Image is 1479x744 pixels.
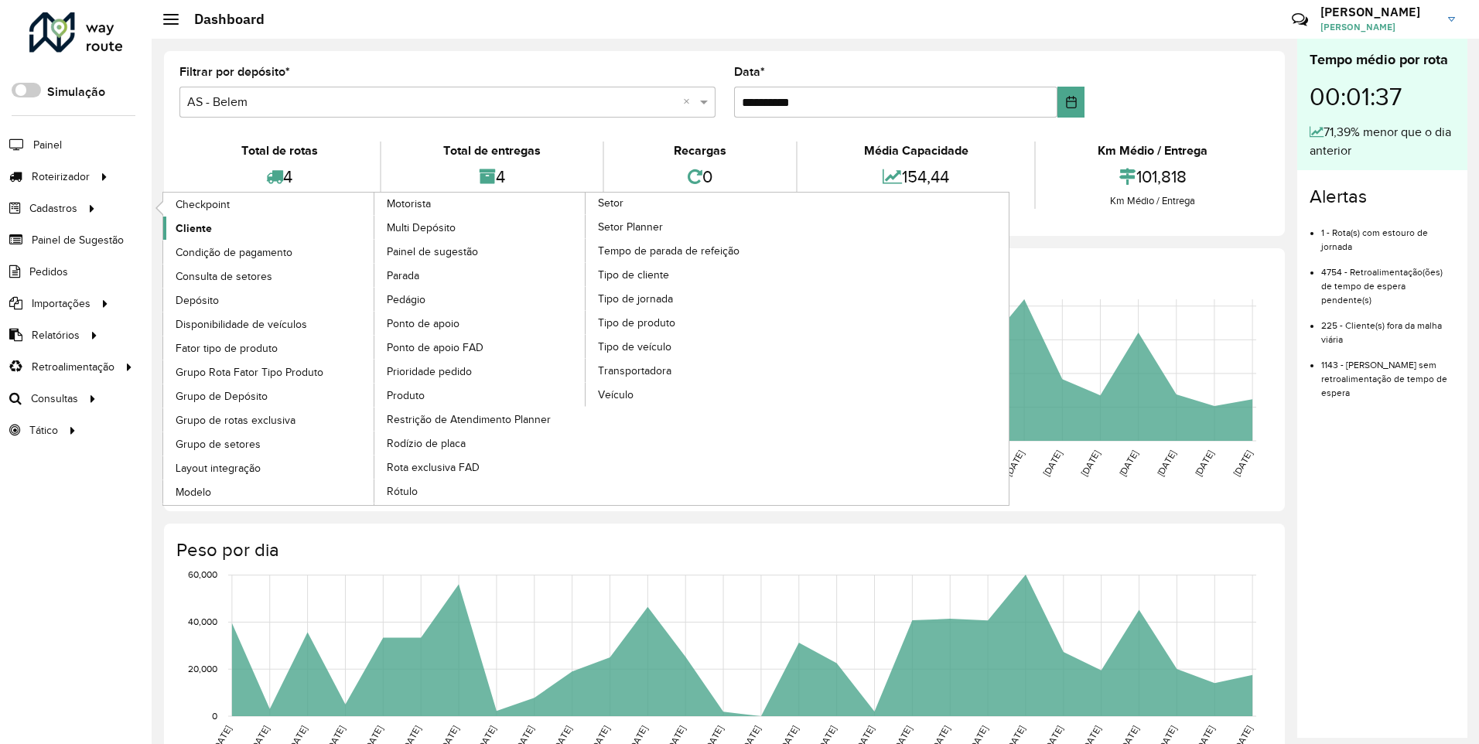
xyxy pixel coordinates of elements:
[598,339,671,355] span: Tipo de veículo
[1321,214,1455,254] li: 1 - Rota(s) com estouro de jornada
[163,217,375,240] a: Cliente
[1040,193,1266,209] div: Km Médio / Entrega
[598,219,663,235] span: Setor Planner
[1283,3,1317,36] a: Contato Rápido
[387,340,483,356] span: Ponto de apoio FAD
[586,335,798,358] a: Tipo de veículo
[176,316,307,333] span: Disponibilidade de veículos
[387,268,419,284] span: Parada
[1079,449,1102,478] text: [DATE]
[176,460,261,476] span: Layout integração
[374,216,586,239] a: Multi Depósito
[586,311,798,334] a: Tipo de produto
[163,384,375,408] a: Grupo de Depósito
[163,336,375,360] a: Fator tipo de produto
[801,142,1030,160] div: Média Capacidade
[598,195,623,211] span: Setor
[1231,449,1254,478] text: [DATE]
[385,160,599,193] div: 4
[1321,254,1455,307] li: 4754 - Retroalimentação(ões) de tempo de espera pendente(s)
[32,232,124,248] span: Painel de Sugestão
[176,539,1269,561] h4: Peso por dia
[1155,449,1177,478] text: [DATE]
[32,327,80,343] span: Relatórios
[387,244,478,260] span: Painel de sugestão
[1057,87,1084,118] button: Choose Date
[163,480,375,503] a: Modelo
[387,483,418,500] span: Rótulo
[374,288,586,311] a: Pedágio
[183,160,376,193] div: 4
[176,412,295,428] span: Grupo de rotas exclusiva
[163,456,375,480] a: Layout integração
[374,456,586,479] a: Rota exclusiva FAD
[32,359,114,375] span: Retroalimentação
[176,484,211,500] span: Modelo
[179,63,290,81] label: Filtrar por depósito
[586,383,798,406] a: Veículo
[683,93,696,111] span: Clear all
[387,292,425,308] span: Pedágio
[176,268,272,285] span: Consulta de setores
[1040,142,1266,160] div: Km Médio / Entrega
[608,142,793,160] div: Recargas
[387,459,480,476] span: Rota exclusiva FAD
[163,193,375,216] a: Checkpoint
[387,220,456,236] span: Multi Depósito
[176,196,230,213] span: Checkpoint
[387,387,425,404] span: Produto
[163,193,586,505] a: Motorista
[1320,20,1436,34] span: [PERSON_NAME]
[374,408,586,431] a: Restrição de Atendimento Planner
[32,169,90,185] span: Roteirizador
[29,422,58,439] span: Tático
[163,312,375,336] a: Disponibilidade de veículos
[1041,449,1064,478] text: [DATE]
[387,316,459,332] span: Ponto de apoio
[176,220,212,237] span: Cliente
[47,83,105,101] label: Simulação
[598,387,634,403] span: Veículo
[385,142,599,160] div: Total de entregas
[374,480,586,503] a: Rótulo
[387,196,431,212] span: Motorista
[598,315,675,331] span: Tipo de produto
[29,264,68,280] span: Pedidos
[598,291,673,307] span: Tipo de jornada
[188,617,217,627] text: 40,000
[374,193,798,505] a: Setor
[801,160,1030,193] div: 154,44
[29,200,77,217] span: Cadastros
[1310,186,1455,208] h4: Alertas
[1321,307,1455,346] li: 225 - Cliente(s) fora da malha viária
[586,359,798,382] a: Transportadora
[374,336,586,359] a: Ponto de apoio FAD
[608,160,793,193] div: 0
[734,63,765,81] label: Data
[1003,449,1026,478] text: [DATE]
[586,215,798,238] a: Setor Planner
[183,142,376,160] div: Total de rotas
[598,267,669,283] span: Tipo de cliente
[176,388,268,404] span: Grupo de Depósito
[598,243,739,259] span: Tempo de parada de refeição
[1117,449,1139,478] text: [DATE]
[176,340,278,357] span: Fator tipo de produto
[163,241,375,264] a: Condição de pagamento
[33,137,62,153] span: Painel
[387,411,551,428] span: Restrição de Atendimento Planner
[598,363,671,379] span: Transportadora
[163,432,375,456] a: Grupo de setores
[176,244,292,261] span: Condição de pagamento
[176,436,261,452] span: Grupo de setores
[176,292,219,309] span: Depósito
[188,664,217,674] text: 20,000
[374,384,586,407] a: Produto
[163,360,375,384] a: Grupo Rota Fator Tipo Produto
[212,711,217,721] text: 0
[163,264,375,288] a: Consulta de setores
[188,570,217,580] text: 60,000
[387,435,466,452] span: Rodízio de placa
[31,391,78,407] span: Consultas
[163,408,375,432] a: Grupo de rotas exclusiva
